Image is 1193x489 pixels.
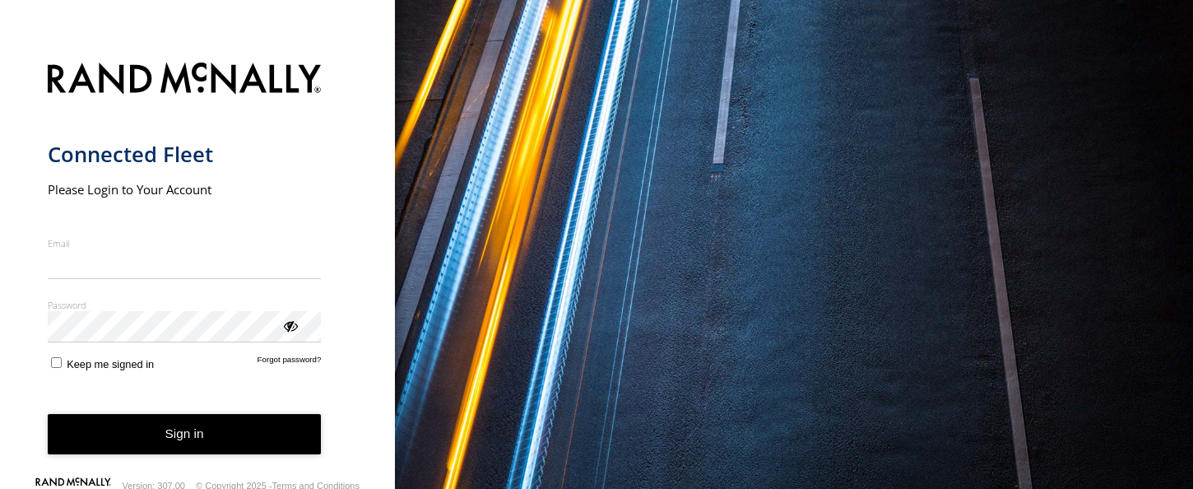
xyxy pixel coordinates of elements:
div: ViewPassword [281,317,298,333]
input: Keep me signed in [51,357,62,368]
button: Sign in [48,414,322,454]
h1: Connected Fleet [48,141,322,168]
h2: Please Login to Your Account [48,181,322,198]
img: Rand McNally [48,59,322,101]
label: Password [48,299,322,311]
label: Email [48,237,322,249]
a: Forgot password? [258,355,322,370]
form: main [48,53,348,481]
span: Keep me signed in [67,358,154,370]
